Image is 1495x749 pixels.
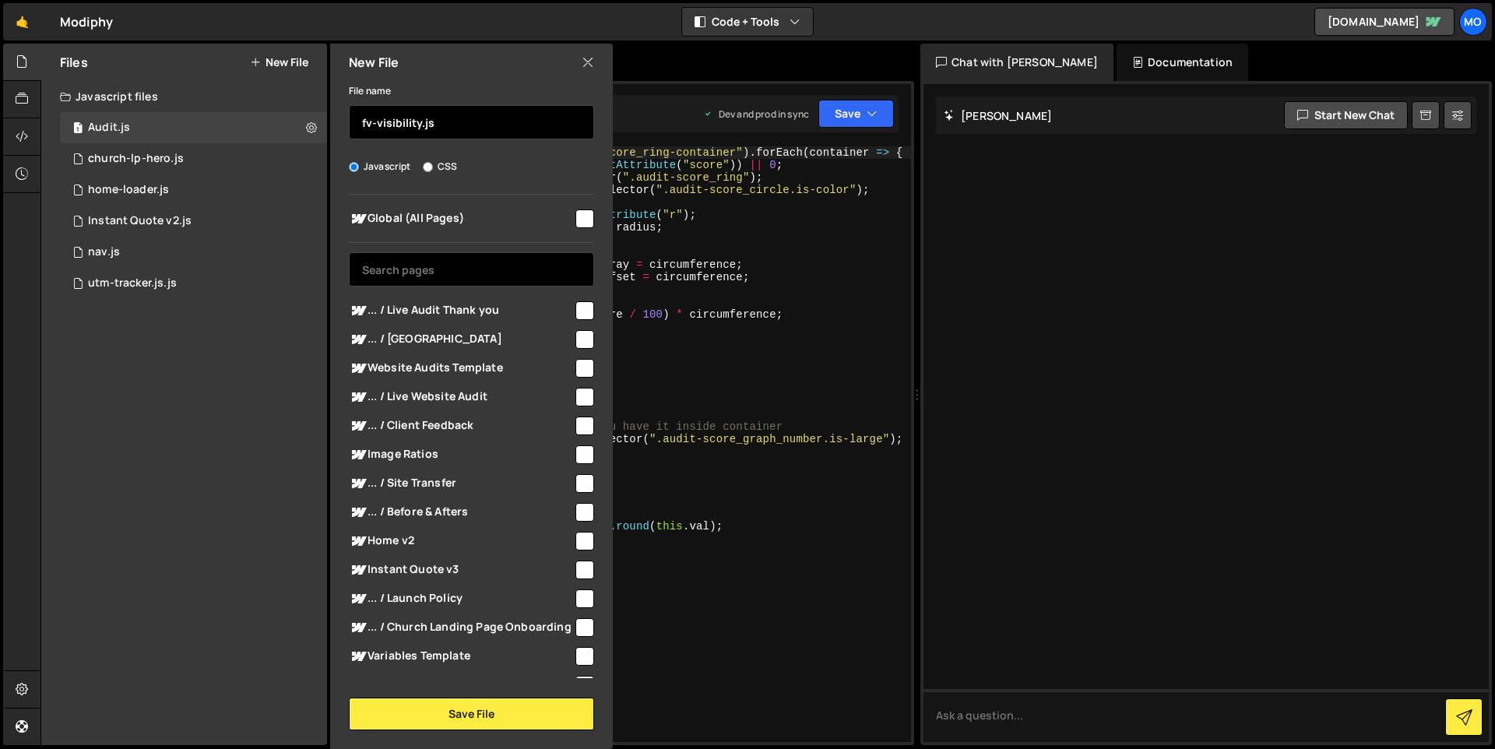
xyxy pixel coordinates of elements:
div: 15757/41912.js [60,206,327,237]
span: Variables Template [349,647,573,666]
div: 15757/43444.js [60,268,327,299]
label: File name [349,83,391,99]
span: ... / Church Landing Page Onboarding [349,618,573,637]
a: 🤙 [3,3,41,40]
span: Home v2 [349,532,573,550]
div: 15757/46863.js [60,112,327,143]
a: Mo [1459,8,1487,36]
div: utm-tracker.js.js [88,276,177,290]
label: Javascript [349,159,411,174]
div: Dev and prod in sync [703,107,809,121]
span: 1 [73,123,83,135]
button: Save [818,100,894,128]
button: Save File [349,698,594,730]
button: Start new chat [1284,101,1408,129]
button: New File [250,56,308,69]
span: ... / Before & Afters [349,503,573,522]
div: 15757/44884.js [60,237,327,268]
div: church-lp-hero.js [88,152,184,166]
span: ... / Client Feedback [349,417,573,435]
input: Search pages [349,252,594,287]
h2: [PERSON_NAME] [944,108,1052,123]
div: nav.js [88,245,120,259]
h2: Files [60,54,88,71]
div: Modiphy [60,12,113,31]
div: Instant Quote v2.js [88,214,192,228]
a: [DOMAIN_NAME] [1314,8,1455,36]
span: ... / [GEOGRAPHIC_DATA] [349,330,573,349]
div: Chat with [PERSON_NAME] [920,44,1113,81]
span: ... / Live Audit Thank you [349,301,573,320]
div: Javascript files [41,81,327,112]
div: 15757/42611.js [60,143,327,174]
input: CSS [423,162,433,172]
div: 15757/43976.js [60,174,327,206]
label: CSS [423,159,457,174]
div: Documentation [1117,44,1248,81]
input: Javascript [349,162,359,172]
span: Instant Quote v3 [349,561,573,579]
span: ... / Live Website Audit [349,388,573,406]
span: ... / Launch Policy [349,589,573,608]
input: Name [349,105,594,139]
span: ... / Site Transfer [349,474,573,493]
div: Audit.js [88,121,130,135]
div: home-loader.js [88,183,169,197]
span: Global (All Pages) [349,209,573,228]
span: Instant Quote v2 [349,676,573,694]
span: Website Audits Template [349,359,573,378]
h2: New File [349,54,399,71]
button: Code + Tools [682,8,813,36]
span: Image Ratios [349,445,573,464]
